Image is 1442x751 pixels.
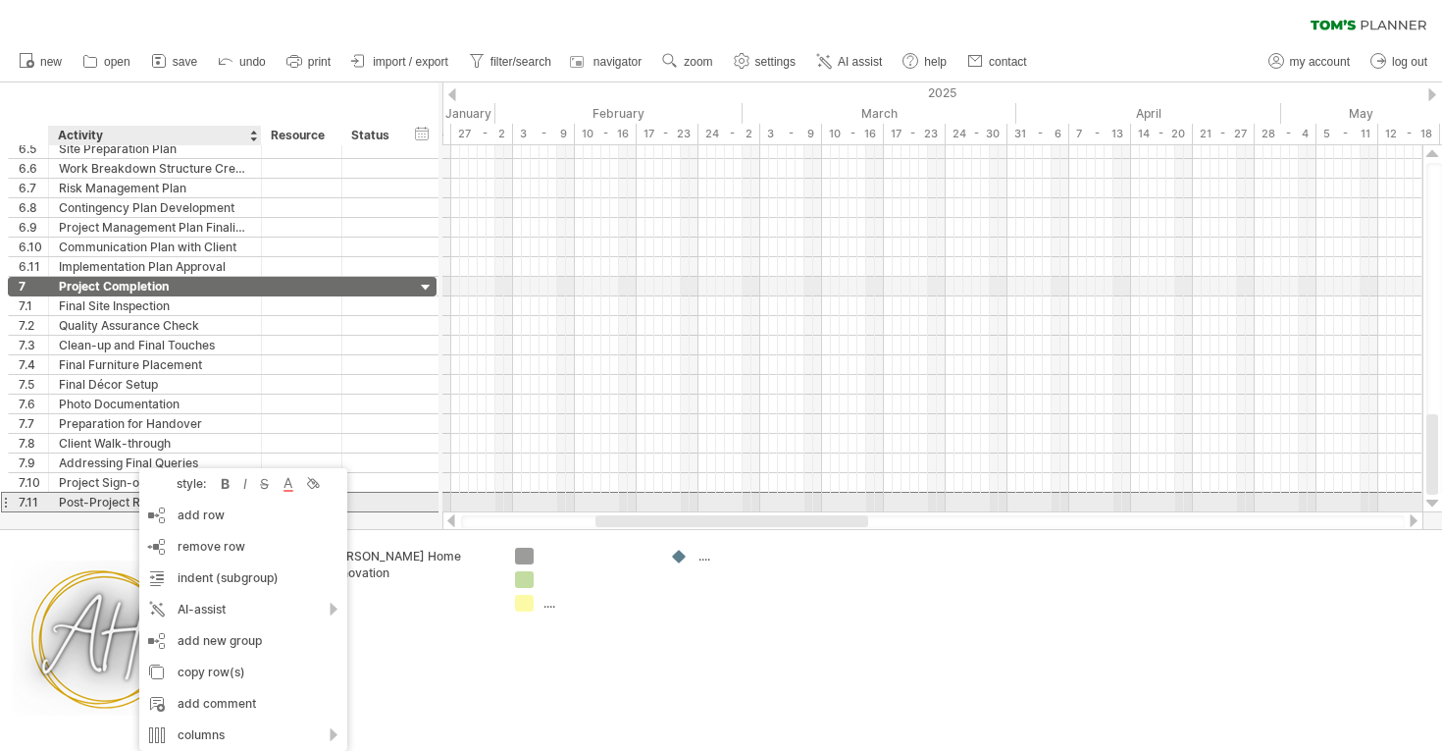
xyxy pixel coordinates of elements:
[1069,124,1131,144] div: 7 - 13
[822,124,884,144] div: 10 - 16
[657,49,718,75] a: zoom
[59,473,251,492] div: Project Sign-off by Client
[139,720,347,751] div: columns
[637,124,698,144] div: 17 - 23
[139,563,347,594] div: indent (subgroup)
[19,277,48,295] div: 7
[19,179,48,197] div: 6.7
[327,614,491,630] div: 01
[59,179,251,197] div: Risk Management Plan
[147,476,216,491] div: style:
[1392,55,1427,69] span: log out
[59,139,251,158] div: Site Preparation Plan
[77,49,136,75] a: open
[1193,124,1255,144] div: 21 - 27
[19,296,48,315] div: 7.1
[59,414,251,433] div: Preparation for Handover
[1131,124,1193,144] div: 14 - 20
[59,238,251,256] div: Communication Plan with Client
[59,257,251,276] div: Implementation Plan Approval
[19,159,48,178] div: 6.6
[58,126,250,145] div: Activity
[19,257,48,276] div: 6.11
[139,594,347,625] div: AI-assist
[59,336,251,354] div: Clean-up and Final Touches
[1365,49,1433,75] a: log out
[884,124,946,144] div: 17 - 23
[1378,124,1440,144] div: 12 - 18
[543,595,650,612] div: ....
[755,55,796,69] span: settings
[451,124,513,144] div: 27 - 2
[989,55,1027,69] span: contact
[513,124,575,144] div: 3 - 9
[19,493,48,511] div: 7.11
[271,126,331,145] div: Resource
[282,49,336,75] a: print
[811,49,888,75] a: AI assist
[139,625,347,657] div: add new group
[464,49,557,75] a: filter/search
[351,126,394,145] div: Status
[1016,103,1281,124] div: April 2025
[19,454,48,472] div: 7.9
[698,548,805,564] div: ....
[178,539,245,554] span: remove row
[898,49,953,75] a: help
[239,55,266,69] span: undo
[59,355,251,374] div: Final Furniture Placement
[19,198,48,217] div: 6.8
[213,49,272,75] a: undo
[11,548,192,729] img: 58b739a6-fc76-4db0-9951-930ae465c2c1.png
[729,49,801,75] a: settings
[139,688,347,720] div: add comment
[490,55,551,69] span: filter/search
[1316,124,1378,144] div: 5 - 11
[1263,49,1356,75] a: my account
[59,493,251,511] div: Post-Project Review.
[19,395,48,413] div: 7.6
[14,49,68,75] a: new
[743,103,1016,124] div: March 2025
[19,336,48,354] div: 7.3
[104,55,130,69] span: open
[59,296,251,315] div: Final Site Inspection
[59,218,251,237] div: Project Management Plan Finalization
[59,395,251,413] div: Photo Documentation
[327,589,491,606] div: ....
[19,238,48,256] div: 6.10
[59,434,251,453] div: Client Walk-through
[495,103,743,124] div: February 2025
[19,375,48,394] div: 7.5
[593,55,642,69] span: navigator
[373,55,448,69] span: import / export
[838,55,882,69] span: AI assist
[567,49,647,75] a: navigator
[59,277,251,295] div: Project Completion
[760,124,822,144] div: 3 - 9
[19,473,48,492] div: 7.10
[698,124,760,144] div: 24 - 2
[146,49,203,75] a: save
[1290,55,1350,69] span: my account
[346,49,454,75] a: import / export
[59,454,251,472] div: Addressing Final Queries
[19,316,48,335] div: 7.2
[59,316,251,335] div: Quality Assurance Check
[59,375,251,394] div: Final Décor Setup
[308,55,331,69] span: print
[59,159,251,178] div: Work Breakdown Structure Creation
[962,49,1033,75] a: contact
[173,55,197,69] span: save
[19,139,48,158] div: 6.5
[59,198,251,217] div: Contingency Plan Development
[139,500,347,531] div: add row
[575,124,637,144] div: 10 - 16
[19,414,48,433] div: 7.7
[327,548,491,581] div: [PERSON_NAME] Home Renovation
[946,124,1007,144] div: 24 - 30
[19,434,48,453] div: 7.8
[924,55,947,69] span: help
[684,55,712,69] span: zoom
[19,218,48,237] div: 6.9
